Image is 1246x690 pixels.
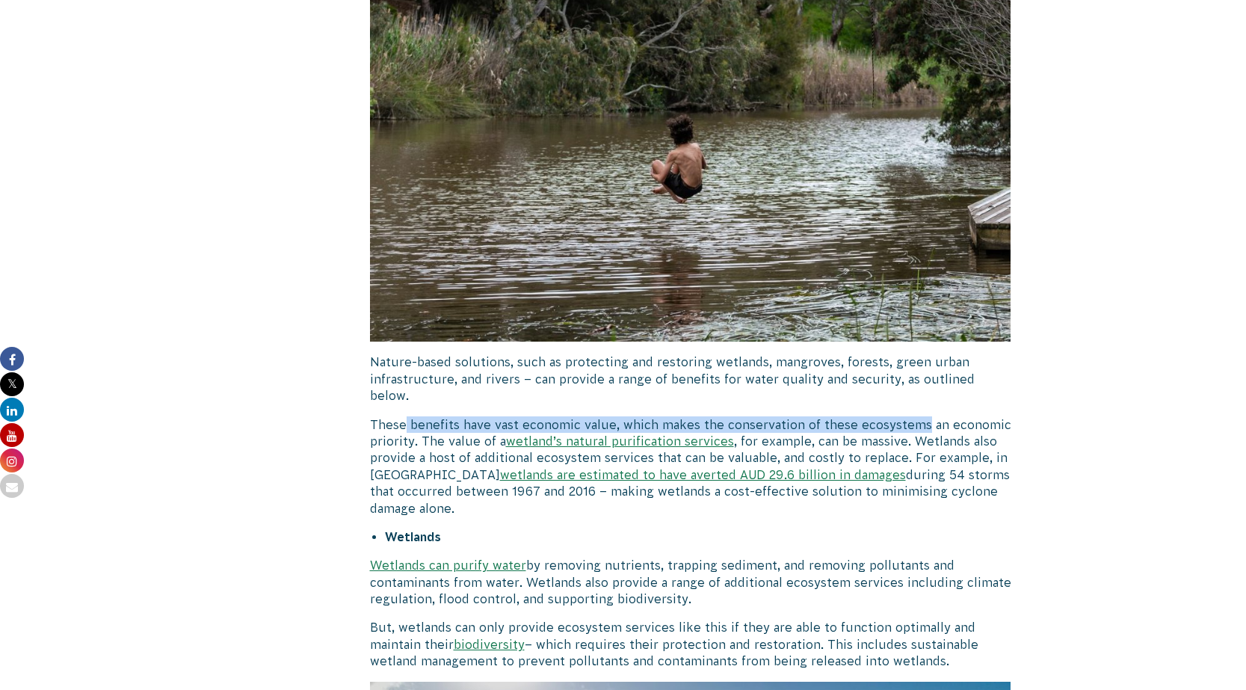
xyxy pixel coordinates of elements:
a: biodiversity [454,638,525,651]
a: wetlands are estimated to have averted AUD 29.6 billion in damages [500,468,906,481]
p: But, wetlands can only provide ecosystem services like this if they are able to function optimall... [370,619,1011,669]
p: Nature-based solutions, such as protecting and restoring wetlands, mangroves, forests, green urba... [370,354,1011,404]
a: Wetlands can purify water [370,558,526,572]
a: wetland’s natural purification services [506,434,734,448]
p: These benefits have vast economic value, which makes the conservation of these ecosystems an econ... [370,416,1011,517]
strong: Wetlands [385,530,441,543]
p: by removing nutrients, trapping sediment, and removing pollutants and contaminants from water. We... [370,557,1011,607]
